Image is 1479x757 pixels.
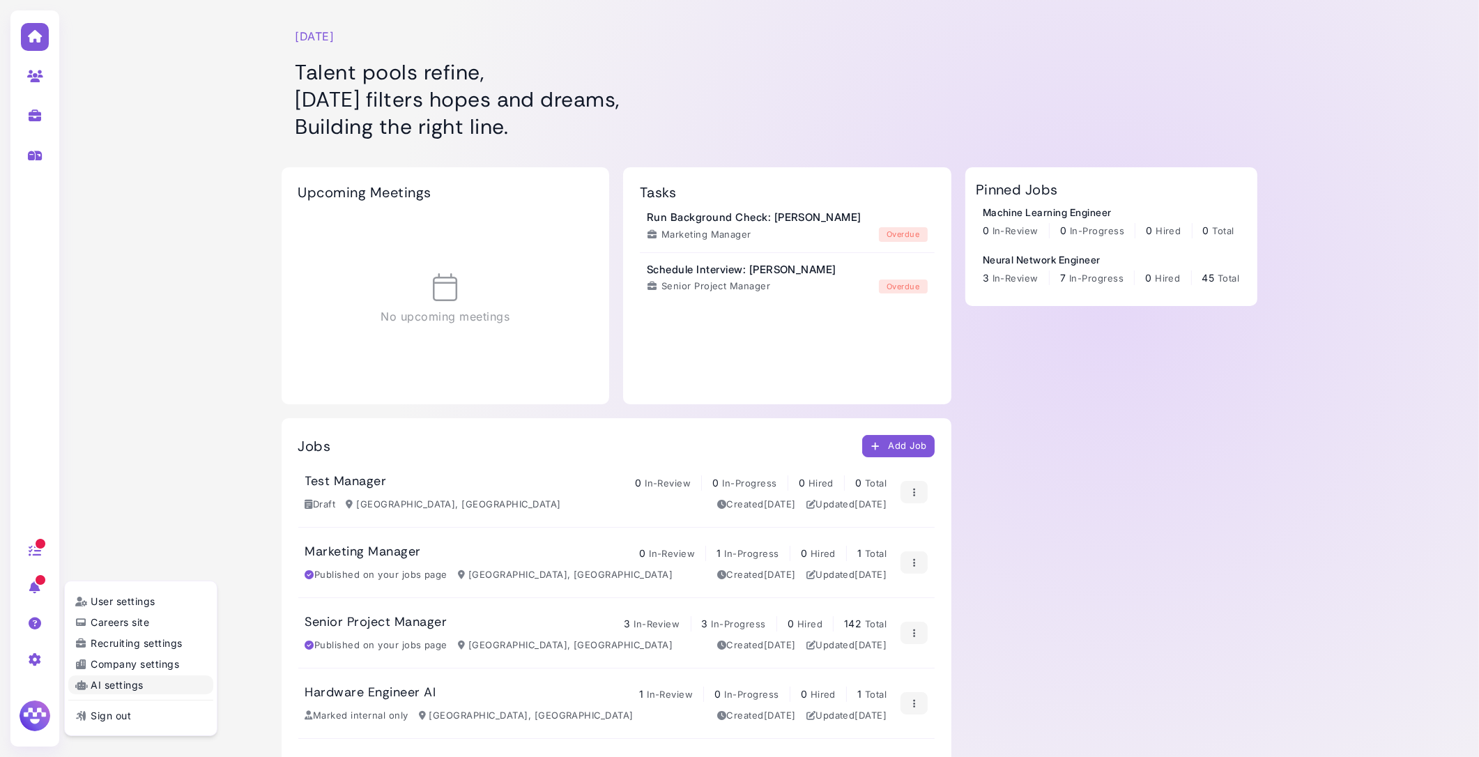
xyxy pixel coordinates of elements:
[1070,225,1124,236] span: In-Progress
[305,568,447,582] div: Published on your jobs page
[855,569,887,580] time: Jun 09, 2025
[983,224,989,236] span: 0
[811,689,836,700] span: Hired
[346,498,560,512] div: [GEOGRAPHIC_DATA], [GEOGRAPHIC_DATA]
[862,435,935,457] button: Add Job
[717,498,796,512] div: Created
[1146,224,1152,236] span: 0
[811,548,836,559] span: Hired
[1060,224,1066,236] span: 0
[647,211,861,224] h3: Run Background Check: [PERSON_NAME]
[983,252,1240,267] div: Neural Network Engineer
[647,228,751,242] div: Marketing Manager
[1145,272,1151,284] span: 0
[305,498,336,512] div: Draft
[714,688,721,700] span: 0
[788,618,794,629] span: 0
[458,568,673,582] div: [GEOGRAPHIC_DATA], [GEOGRAPHIC_DATA]
[983,272,989,284] span: 3
[716,547,721,559] span: 1
[624,618,630,629] span: 3
[857,547,861,559] span: 1
[764,710,796,721] time: Jan 07, 2025
[799,477,805,489] span: 0
[983,205,1234,238] a: Machine Learning Engineer 0 In-Review 0 In-Progress 0 Hired 0 Total
[855,498,887,510] time: Aug 20, 2025
[1156,225,1181,236] span: Hired
[1155,273,1180,284] span: Hired
[806,498,887,512] div: Updated
[1203,224,1209,236] span: 0
[865,477,887,489] span: Total
[855,639,887,650] time: Aug 14, 2025
[68,634,213,652] a: Recruiting settings
[1069,273,1124,284] span: In-Progress
[717,709,796,723] div: Created
[724,689,779,700] span: In-Progress
[305,615,447,630] h3: Senior Project Manager
[806,639,887,652] div: Updated
[296,28,335,45] time: [DATE]
[296,59,955,140] h1: Talent pools refine, [DATE] filters hopes and dreams, Building the right line.
[801,547,807,559] span: 0
[722,477,776,489] span: In-Progress
[717,568,796,582] div: Created
[855,710,887,721] time: Jun 17, 2025
[870,439,927,454] div: Add Job
[647,280,770,293] div: Senior Project Manager
[640,184,676,201] h2: Tasks
[806,709,887,723] div: Updated
[68,675,213,694] a: AI settings
[993,225,1039,236] span: In-Review
[712,477,719,489] span: 0
[797,618,822,629] span: Hired
[305,544,421,560] h3: Marketing Manager
[68,706,213,725] a: Sign out
[879,280,928,294] div: overdue
[983,252,1240,286] a: Neural Network Engineer 3 In-Review 7 In-Progress 0 Hired 45 Total
[855,477,861,489] span: 0
[711,618,765,629] span: In-Progress
[419,709,634,723] div: [GEOGRAPHIC_DATA], [GEOGRAPHIC_DATA]
[68,655,213,673] a: Company settings
[983,205,1234,220] div: Machine Learning Engineer
[857,688,861,700] span: 1
[724,548,779,559] span: In-Progress
[1060,272,1066,284] span: 7
[305,709,408,723] div: Marked internal only
[639,688,643,700] span: 1
[809,477,834,489] span: Hired
[865,548,887,559] span: Total
[634,618,680,629] span: In-Review
[298,215,593,383] div: No upcoming meetings
[976,181,1058,198] h2: Pinned Jobs
[305,639,447,652] div: Published on your jobs page
[1213,225,1234,236] span: Total
[649,548,695,559] span: In-Review
[647,689,693,700] span: In-Review
[764,639,796,650] time: Jan 27, 2025
[717,639,796,652] div: Created
[764,498,796,510] time: Aug 20, 2025
[305,474,387,489] h3: Test Manager
[764,569,796,580] time: May 21, 2025
[458,639,673,652] div: [GEOGRAPHIC_DATA], [GEOGRAPHIC_DATA]
[645,477,691,489] span: In-Review
[993,273,1039,284] span: In-Review
[865,689,887,700] span: Total
[68,592,213,611] a: User settings
[305,685,436,701] h3: Hardware Engineer AI
[865,618,887,629] span: Total
[17,698,52,733] img: Megan
[801,688,807,700] span: 0
[639,547,645,559] span: 0
[68,613,213,632] a: Careers site
[298,184,431,201] h2: Upcoming Meetings
[806,568,887,582] div: Updated
[635,477,641,489] span: 0
[844,618,861,629] span: 142
[1202,272,1215,284] span: 45
[647,263,836,276] h3: Schedule Interview: [PERSON_NAME]
[1218,273,1239,284] span: Total
[702,618,708,629] span: 3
